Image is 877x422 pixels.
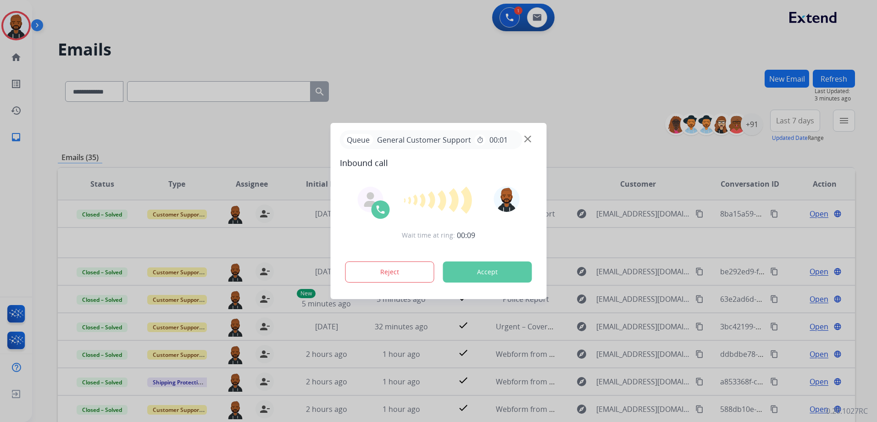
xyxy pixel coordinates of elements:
[524,136,531,143] img: close-button
[494,186,519,212] img: avatar
[402,231,455,240] span: Wait time at ring:
[340,156,538,169] span: Inbound call
[363,192,378,207] img: agent-avatar
[345,261,434,283] button: Reject
[826,405,868,416] p: 0.20.1027RC
[443,261,532,283] button: Accept
[477,136,484,144] mat-icon: timer
[344,134,373,145] p: Queue
[375,204,386,215] img: call-icon
[373,134,475,145] span: General Customer Support
[489,134,508,145] span: 00:01
[457,230,475,241] span: 00:09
